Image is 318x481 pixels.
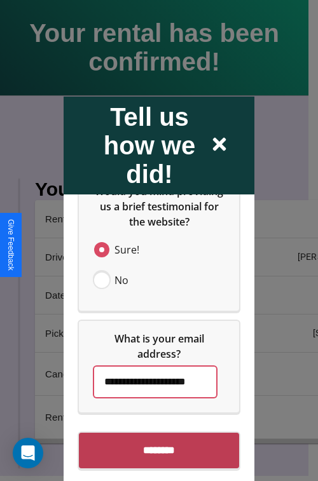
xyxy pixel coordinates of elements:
[6,219,15,271] div: Give Feedback
[89,102,210,188] h2: Tell us how we did!
[114,241,139,257] span: Sure!
[95,184,226,228] span: Would you mind providing us a brief testimonial for the website?
[114,331,207,360] span: What is your email address?
[13,438,43,468] div: Open Intercom Messenger
[114,272,128,287] span: No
